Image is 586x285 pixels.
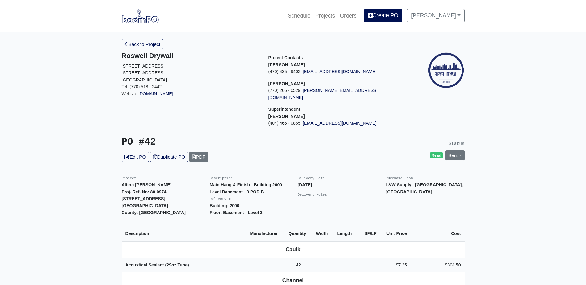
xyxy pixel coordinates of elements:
span: Read [430,152,443,159]
strong: [DATE] [298,182,312,187]
small: Delivery To [210,197,233,201]
a: [EMAIL_ADDRESS][DOMAIN_NAME] [303,121,377,126]
small: Purchase From [386,176,413,180]
strong: Floor: Basement - Level 3 [210,210,263,215]
p: (404) 465 - 0855 | [268,120,406,127]
b: Channel [282,277,304,283]
div: Website: [122,52,259,97]
strong: [GEOGRAPHIC_DATA] [122,203,168,208]
th: Length [333,226,357,241]
h3: PO #42 [122,137,289,148]
a: [EMAIL_ADDRESS][DOMAIN_NAME] [303,69,377,74]
strong: County: [GEOGRAPHIC_DATA] [122,210,186,215]
strong: [PERSON_NAME] [268,62,305,67]
p: (470) 435 - 9402 | [268,68,406,75]
td: $7.25 [380,258,411,272]
th: Cost [411,226,465,241]
span: Superintendent [268,107,300,112]
a: Duplicate PO [150,152,188,162]
th: Quantity [285,226,312,241]
p: (770) 265 - 0529 | [268,87,406,101]
a: PDF [189,152,208,162]
strong: Acoustical Sealant (29oz Tube) [125,262,189,267]
a: Orders [337,9,359,23]
td: 42 [285,258,312,272]
small: Project [122,176,136,180]
a: Projects [313,9,338,23]
a: [DOMAIN_NAME] [138,91,173,96]
strong: [PERSON_NAME] [268,114,305,119]
small: Description [210,176,233,180]
strong: Main Hang & Finish - Building 2000 - Level Basement - 3 POD B [210,182,285,194]
strong: [PERSON_NAME] [268,81,305,86]
strong: Building: 2000 [210,203,239,208]
a: [PERSON_NAME] [407,9,464,22]
p: [GEOGRAPHIC_DATA] [122,76,259,84]
th: SF/LF [357,226,380,241]
td: $304.50 [411,258,465,272]
th: Description [122,226,247,241]
th: Manufacturer [247,226,285,241]
strong: [STREET_ADDRESS] [122,196,166,201]
th: Width [312,226,333,241]
a: Create PO [364,9,402,22]
p: [STREET_ADDRESS] [122,63,259,70]
a: Sent [445,150,465,160]
small: Delivery Date [298,176,325,180]
p: Tel: (770) 518 - 2442 [122,83,259,90]
small: Delivery Notes [298,193,327,196]
strong: Altera [PERSON_NAME] [122,182,172,187]
a: Back to Project [122,39,163,49]
th: Unit Price [380,226,411,241]
small: Status [449,141,465,146]
span: Project Contacts [268,55,303,60]
a: [PERSON_NAME][EMAIL_ADDRESS][DOMAIN_NAME] [268,88,377,100]
b: Caulk [286,246,301,253]
img: boomPO [122,9,159,23]
strong: Proj. Ref. No: 80-0974 [122,189,167,194]
h5: Roswell Drywall [122,52,259,60]
a: Edit PO [122,152,149,162]
p: [STREET_ADDRESS] [122,69,259,76]
p: L&W Supply - [GEOGRAPHIC_DATA], [GEOGRAPHIC_DATA] [386,181,465,195]
a: Schedule [285,9,313,23]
